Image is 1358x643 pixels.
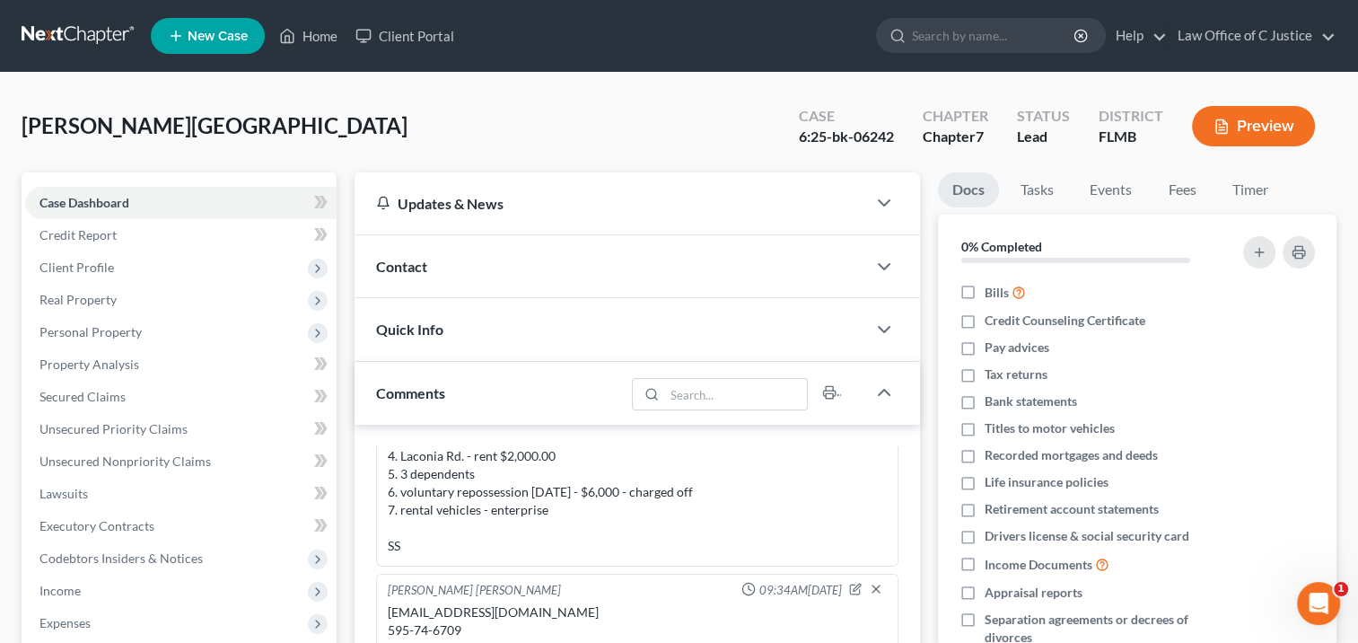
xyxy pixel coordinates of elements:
[985,284,1009,302] span: Bills
[39,615,91,630] span: Expenses
[1017,127,1070,147] div: Lead
[1099,106,1163,127] div: District
[1169,20,1336,52] a: Law Office of C Justice
[388,357,887,555] div: Intake call: 1. collections 2. Custom protection officer - JAC 2 years 3. Administrative speciali...
[376,194,845,213] div: Updates & News
[188,30,248,43] span: New Case
[39,421,188,436] span: Unsecured Priority Claims
[376,258,427,275] span: Contact
[39,195,129,210] span: Case Dashboard
[39,454,211,469] span: Unsecured Nonpriority Claims
[1297,582,1340,625] iframe: Intercom live chat
[912,19,1076,52] input: Search by name...
[39,227,117,242] span: Credit Report
[985,584,1082,602] span: Appraisal reports
[270,20,346,52] a: Home
[25,219,337,251] a: Credit Report
[346,20,463,52] a: Client Portal
[759,582,842,599] span: 09:34AM[DATE]
[985,366,1047,383] span: Tax returns
[985,500,1159,518] span: Retirement account statements
[25,478,337,510] a: Lawsuits
[799,106,894,127] div: Case
[1017,106,1070,127] div: Status
[985,527,1189,545] span: Drivers license & social security card
[985,446,1158,464] span: Recorded mortgages and deeds
[376,384,445,401] span: Comments
[25,348,337,381] a: Property Analysis
[1334,582,1348,596] span: 1
[985,312,1145,330] span: Credit Counseling Certificate
[985,419,1115,437] span: Titles to motor vehicles
[388,582,561,600] div: [PERSON_NAME] [PERSON_NAME]
[39,260,114,275] span: Client Profile
[39,551,203,566] span: Codebtors Insiders & Notices
[985,473,1108,491] span: Life insurance policies
[1006,172,1068,207] a: Tasks
[976,128,984,145] span: 7
[39,583,81,598] span: Income
[376,321,443,338] span: Quick Info
[1075,172,1146,207] a: Events
[938,172,999,207] a: Docs
[664,379,807,410] input: Search...
[25,413,337,445] a: Unsecured Priority Claims
[22,112,407,138] span: [PERSON_NAME][GEOGRAPHIC_DATA]
[799,127,894,147] div: 6:25-bk-06242
[39,389,126,404] span: Secured Claims
[39,518,154,533] span: Executory Contracts
[1192,106,1315,146] button: Preview
[1153,172,1211,207] a: Fees
[25,445,337,478] a: Unsecured Nonpriority Claims
[25,381,337,413] a: Secured Claims
[25,187,337,219] a: Case Dashboard
[923,106,988,127] div: Chapter
[961,239,1042,254] strong: 0% Completed
[1218,172,1283,207] a: Timer
[985,339,1049,357] span: Pay advices
[923,127,988,147] div: Chapter
[39,357,139,372] span: Property Analysis
[388,603,887,639] div: [EMAIL_ADDRESS][DOMAIN_NAME] 595-74-6709
[1107,20,1167,52] a: Help
[39,324,142,339] span: Personal Property
[39,486,88,501] span: Lawsuits
[985,392,1077,410] span: Bank statements
[1099,127,1163,147] div: FLMB
[985,556,1092,574] span: Income Documents
[25,510,337,542] a: Executory Contracts
[39,292,117,307] span: Real Property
